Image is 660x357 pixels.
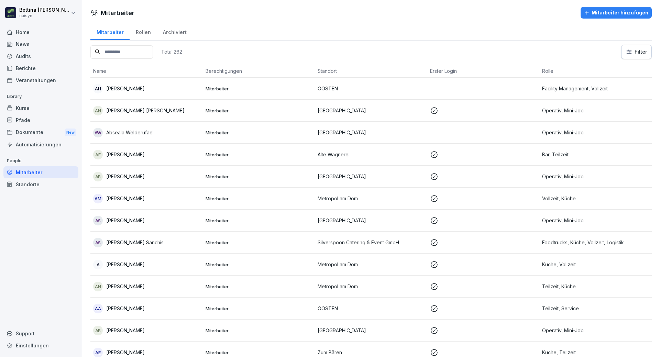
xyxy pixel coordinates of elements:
[203,65,315,78] th: Berechtigungen
[93,194,103,203] div: AM
[542,349,649,356] p: Küche, Teilzeit
[3,178,78,190] a: Standorte
[206,86,312,92] p: Mitarbeiter
[157,23,192,40] a: Archiviert
[584,9,648,16] div: Mitarbeiter hinzufügen
[3,138,78,150] a: Automatisierungen
[621,45,651,59] button: Filter
[581,7,652,19] button: Mitarbeiter hinzufügen
[206,283,312,290] p: Mitarbeiter
[206,108,312,114] p: Mitarbeiter
[542,261,649,268] p: Küche, Vollzeit
[206,327,312,334] p: Mitarbeiter
[318,349,425,356] p: Zum Bären
[542,129,649,136] p: Operativ, Mini-Job
[318,283,425,290] p: Metropol am Dom
[106,239,164,246] p: [PERSON_NAME] Sanchis
[65,129,76,136] div: New
[19,13,69,18] p: cuisyn
[93,106,103,115] div: AN
[93,84,103,93] div: AH
[542,327,649,334] p: Operativ, Mini-Job
[539,65,652,78] th: Rolle
[93,172,103,181] div: AB
[93,150,103,159] div: AF
[3,26,78,38] a: Home
[3,166,78,178] div: Mitarbeiter
[106,283,145,290] p: [PERSON_NAME]
[206,217,312,224] p: Mitarbeiter
[3,102,78,114] a: Kurse
[318,151,425,158] p: Alte Wagnerei
[318,327,425,334] p: [GEOGRAPHIC_DATA]
[106,129,154,136] p: Abseala Welderufael
[90,65,203,78] th: Name
[318,217,425,224] p: [GEOGRAPHIC_DATA]
[206,130,312,136] p: Mitarbeiter
[3,38,78,50] a: News
[206,305,312,312] p: Mitarbeiter
[542,173,649,180] p: Operativ, Mini-Job
[206,261,312,268] p: Mitarbeiter
[3,50,78,62] a: Audits
[318,107,425,114] p: [GEOGRAPHIC_DATA]
[106,85,145,92] p: [PERSON_NAME]
[3,126,78,139] div: Dokumente
[106,217,145,224] p: [PERSON_NAME]
[206,239,312,246] p: Mitarbeiter
[542,239,649,246] p: Foodtrucks, Küche, Vollzeit, Logistik
[318,85,425,92] p: OOSTEN
[106,173,145,180] p: [PERSON_NAME]
[542,283,649,290] p: Teilzeit, Küche
[206,196,312,202] p: Mitarbeiter
[542,151,649,158] p: Bar, Teilzeit
[427,65,540,78] th: Erster Login
[318,195,425,202] p: Metropol am Dom
[130,23,157,40] a: Rollen
[93,260,103,269] div: A
[106,327,145,334] p: [PERSON_NAME]
[93,326,103,335] div: AB
[318,239,425,246] p: Silverspoon Catering & Event GmbH
[3,327,78,339] div: Support
[3,339,78,352] a: Einstellungen
[318,305,425,312] p: OOSTEN
[3,74,78,86] a: Veranstaltungen
[106,305,145,312] p: [PERSON_NAME]
[206,152,312,158] p: Mitarbeiter
[542,217,649,224] p: Operativ, Mini-Job
[90,23,130,40] a: Mitarbeiter
[542,195,649,202] p: Vollzeit, Küche
[93,282,103,291] div: AN
[206,174,312,180] p: Mitarbeiter
[106,195,145,202] p: [PERSON_NAME]
[315,65,427,78] th: Standort
[206,349,312,356] p: Mitarbeiter
[161,48,182,55] p: Total: 262
[318,173,425,180] p: [GEOGRAPHIC_DATA]
[3,114,78,126] a: Pfade
[101,8,134,18] h1: Mitarbeiter
[93,238,103,247] div: AS
[542,305,649,312] p: Teilzeit, Service
[93,216,103,225] div: AS
[542,107,649,114] p: Operativ, Mini-Job
[3,126,78,139] a: DokumenteNew
[106,261,145,268] p: [PERSON_NAME]
[106,107,185,114] p: [PERSON_NAME] [PERSON_NAME]
[3,62,78,74] a: Berichte
[93,304,103,313] div: AA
